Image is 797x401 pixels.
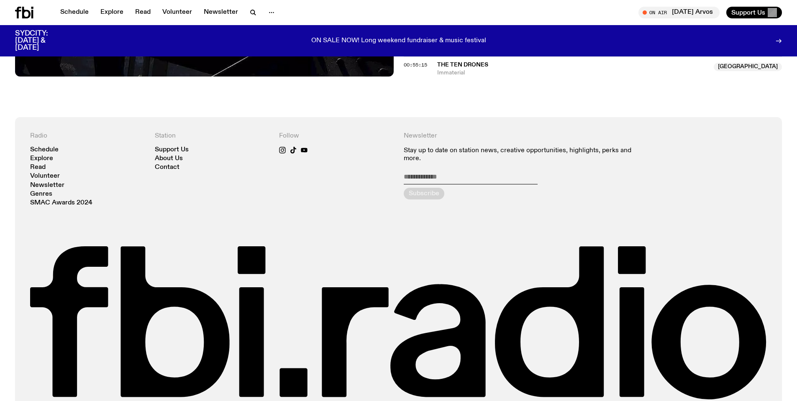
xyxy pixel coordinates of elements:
a: Newsletter [30,182,64,189]
p: Stay up to date on station news, creative opportunities, highlights, perks and more. [404,147,643,163]
button: Subscribe [404,188,444,199]
h4: Follow [279,132,394,140]
h4: Newsletter [404,132,643,140]
span: [GEOGRAPHIC_DATA] [714,63,782,71]
a: Volunteer [157,7,197,18]
span: The Ten Drones [437,62,488,68]
a: About Us [155,156,183,162]
a: Volunteer [30,173,60,179]
a: Support Us [155,147,189,153]
span: Support Us [731,9,765,16]
a: Genres [30,191,52,197]
button: On Air[DATE] Arvos [638,7,720,18]
button: Support Us [726,7,782,18]
a: Explore [95,7,128,18]
button: 00:55:15 [404,63,427,67]
a: Explore [30,156,53,162]
a: SMAC Awards 2024 [30,200,92,206]
span: Immaterial [437,69,709,77]
span: 00:55:15 [404,61,427,68]
a: Schedule [55,7,94,18]
p: ON SALE NOW! Long weekend fundraiser & music festival [311,37,486,45]
a: Schedule [30,147,59,153]
h3: SYDCITY: [DATE] & [DATE] [15,30,69,51]
a: Newsletter [199,7,243,18]
a: Read [130,7,156,18]
h4: Station [155,132,269,140]
a: Read [30,164,46,171]
h4: Radio [30,132,145,140]
a: Contact [155,164,179,171]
